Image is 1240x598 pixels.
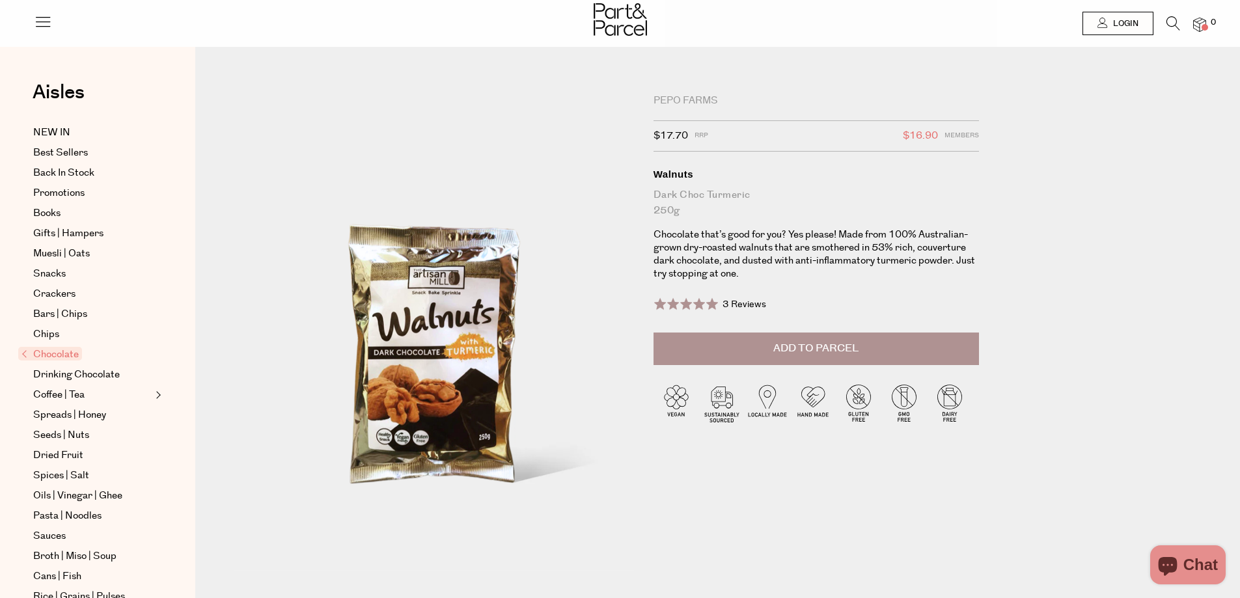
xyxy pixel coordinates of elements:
[33,165,94,181] span: Back In Stock
[33,428,152,443] a: Seeds | Nuts
[944,128,979,144] span: Members
[881,380,927,426] img: P_P-ICONS-Live_Bec_V11_GMO_Free.svg
[654,380,699,426] img: P_P-ICONS-Live_Bec_V11_Vegan.svg
[33,387,85,403] span: Coffee | Tea
[18,347,82,360] span: Chocolate
[33,145,152,161] a: Best Sellers
[33,488,152,504] a: Oils | Vinegar | Ghee
[654,128,688,144] span: $17.70
[33,528,66,544] span: Sauces
[33,226,152,241] a: Gifts | Hampers
[33,407,106,423] span: Spreads | Honey
[33,78,85,107] span: Aisles
[1082,12,1153,35] a: Login
[33,246,152,262] a: Muesli | Oats
[33,468,89,483] span: Spices | Salt
[21,347,152,362] a: Chocolate
[33,206,61,221] span: Books
[33,407,152,423] a: Spreads | Honey
[699,380,745,426] img: P_P-ICONS-Live_Bec_V11_Sustainable_Sourced.svg
[33,206,152,221] a: Books
[594,3,647,36] img: Part&Parcel
[33,266,66,282] span: Snacks
[152,387,161,403] button: Expand/Collapse Coffee | Tea
[654,333,979,365] button: Add to Parcel
[695,128,708,144] span: RRP
[654,187,979,219] div: Dark Choc Turmeric 250g
[33,488,122,504] span: Oils | Vinegar | Ghee
[33,246,90,262] span: Muesli | Oats
[33,367,152,383] a: Drinking Chocolate
[33,266,152,282] a: Snacks
[654,94,979,107] div: Pepo Farms
[723,298,766,311] span: 3 Reviews
[1110,18,1138,29] span: Login
[33,306,87,322] span: Bars | Chips
[234,99,634,571] img: Walnuts
[33,125,152,141] a: NEW IN
[33,327,152,342] a: Chips
[33,468,152,483] a: Spices | Salt
[790,380,836,426] img: P_P-ICONS-Live_Bec_V11_Handmade.svg
[33,165,152,181] a: Back In Stock
[33,387,152,403] a: Coffee | Tea
[745,380,790,426] img: P_P-ICONS-Live_Bec_V11_Locally_Made_2.svg
[33,327,59,342] span: Chips
[773,341,859,356] span: Add to Parcel
[33,367,120,383] span: Drinking Chocolate
[33,448,83,463] span: Dried Fruit
[927,380,972,426] img: P_P-ICONS-Live_Bec_V11_Dairy_Free.svg
[33,306,152,322] a: Bars | Chips
[33,448,152,463] a: Dried Fruit
[33,145,88,161] span: Best Sellers
[33,528,152,544] a: Sauces
[33,549,152,564] a: Broth | Miso | Soup
[33,428,89,443] span: Seeds | Nuts
[33,549,117,564] span: Broth | Miso | Soup
[33,125,70,141] span: NEW IN
[33,508,102,524] span: Pasta | Noodles
[1146,545,1230,588] inbox-online-store-chat: Shopify online store chat
[33,286,152,302] a: Crackers
[33,226,103,241] span: Gifts | Hampers
[33,286,76,302] span: Crackers
[1193,18,1206,31] a: 0
[1207,17,1219,29] span: 0
[33,569,81,584] span: Cans | Fish
[836,380,881,426] img: P_P-ICONS-Live_Bec_V11_Gluten_Free.svg
[33,508,152,524] a: Pasta | Noodles
[654,228,979,280] p: Chocolate that’s good for you? Yes please! Made from 100% Australian-grown dry-roasted walnuts th...
[33,185,152,201] a: Promotions
[654,168,979,181] div: Walnuts
[33,185,85,201] span: Promotions
[33,83,85,115] a: Aisles
[903,128,938,144] span: $16.90
[33,569,152,584] a: Cans | Fish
